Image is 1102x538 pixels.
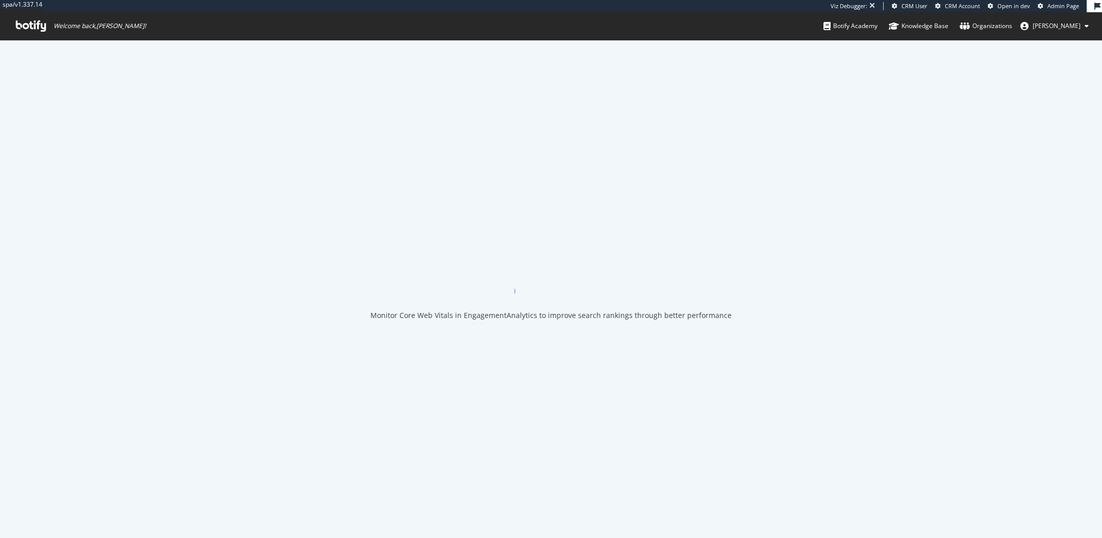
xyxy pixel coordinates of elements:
a: Admin Page [1038,2,1079,10]
div: animation [514,257,588,294]
span: Welcome back, [PERSON_NAME] ! [54,22,146,30]
span: CRM Account [945,2,980,10]
a: Botify Academy [823,12,878,40]
button: [PERSON_NAME] [1012,18,1097,34]
div: Monitor Core Web Vitals in EngagementAnalytics to improve search rankings through better performance [370,310,732,321]
div: Viz Debugger: [831,2,867,10]
a: Open in dev [988,2,1030,10]
span: CRM User [901,2,928,10]
a: CRM Account [935,2,980,10]
a: Organizations [960,12,1012,40]
a: Knowledge Base [889,12,948,40]
div: Botify Academy [823,21,878,31]
span: Open in dev [997,2,1030,10]
span: Admin Page [1047,2,1079,10]
a: CRM User [892,2,928,10]
div: Knowledge Base [889,21,948,31]
span: Lucas Oriot [1033,21,1081,30]
div: Organizations [960,21,1012,31]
